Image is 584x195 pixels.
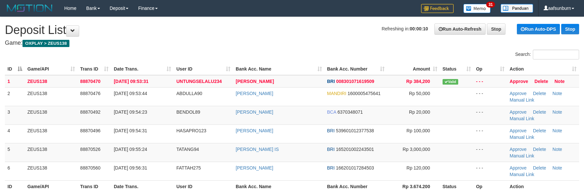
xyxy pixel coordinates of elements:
td: 1 [5,75,25,88]
h1: Deposit List [5,24,579,37]
span: Rp 50,000 [409,91,430,96]
a: Delete [533,91,546,96]
span: BRI [327,165,335,171]
a: Note [552,128,562,133]
span: Rp 120,000 [406,165,430,171]
span: 88870560 [80,165,100,171]
span: Copy 008301071619509 to clipboard [336,79,374,84]
td: ZEUS138 [25,106,78,124]
td: 4 [5,124,25,143]
a: Manual Link [510,116,534,121]
td: 3 [5,106,25,124]
td: - - - [474,124,507,143]
span: [DATE] 09:53:44 [114,91,147,96]
span: 88870496 [80,128,100,133]
span: Copy 539601012377538 to clipboard [336,128,374,133]
span: ABDULLA90 [176,91,202,96]
span: Rp 3,000,000 [403,147,430,152]
th: Op: activate to sort column ascending [474,63,507,75]
td: ZEUS138 [25,162,78,180]
th: Trans ID: activate to sort column ascending [78,63,111,75]
td: - - - [474,87,507,106]
a: Run Auto-DPS [517,24,560,34]
img: Feedback.jpg [421,4,454,13]
th: Status [440,180,474,192]
span: Copy 165201002243501 to clipboard [336,147,374,152]
th: User ID: activate to sort column ascending [174,63,233,75]
label: Search: [515,50,579,59]
td: - - - [474,143,507,162]
span: 88870492 [80,109,100,115]
span: FATTAH275 [176,165,201,171]
th: Bank Acc. Number: activate to sort column ascending [325,63,387,75]
a: Note [552,147,562,152]
td: ZEUS138 [25,143,78,162]
span: Rp 100,000 [406,128,430,133]
th: Date Trans.: activate to sort column ascending [111,63,174,75]
th: Action [507,180,579,192]
span: TATANG94 [176,147,199,152]
span: 31 [486,2,495,8]
span: [DATE] 09:55:24 [114,147,147,152]
th: Op [474,180,507,192]
img: panduan.png [501,4,533,13]
td: ZEUS138 [25,75,78,88]
span: Copy 6370348071 to clipboard [337,109,363,115]
a: Approve [510,147,527,152]
th: Rp 3.674.200 [387,180,440,192]
h4: Game: [5,40,579,46]
a: Manual Link [510,172,534,177]
img: MOTION_logo.png [5,3,54,13]
span: Rp 384,200 [406,79,430,84]
span: 88870526 [80,147,100,152]
span: BRI [327,128,335,133]
span: 88870476 [80,91,100,96]
span: OXPLAY > ZEUS138 [22,40,69,47]
td: 5 [5,143,25,162]
img: Button%20Memo.svg [463,4,491,13]
span: Refreshing in: [382,26,428,31]
a: Approve [510,128,527,133]
span: [DATE] 09:56:31 [114,165,147,171]
a: Delete [533,165,546,171]
input: Search: [533,50,579,59]
a: Note [555,79,565,84]
th: Bank Acc. Name [233,180,324,192]
a: [PERSON_NAME] [236,79,274,84]
span: BRI [327,79,335,84]
a: Note [552,109,562,115]
span: [DATE] 09:53:31 [114,79,148,84]
th: Trans ID [78,180,111,192]
a: Approve [510,165,527,171]
a: [PERSON_NAME] [236,128,273,133]
a: Delete [534,79,548,84]
th: Amount: activate to sort column ascending [387,63,440,75]
th: User ID [174,180,233,192]
th: Bank Acc. Name: activate to sort column ascending [233,63,324,75]
th: Action: activate to sort column ascending [507,63,579,75]
a: Manual Link [510,153,534,158]
th: Game/API [25,180,78,192]
a: Delete [533,109,546,115]
span: UNTUNGSELALU234 [176,79,222,84]
a: [PERSON_NAME] [236,91,273,96]
span: Valid transaction [443,79,458,85]
a: Approve [510,91,527,96]
th: Date Trans. [111,180,174,192]
a: Manual Link [510,135,534,140]
a: Delete [533,128,546,133]
a: Approve [510,79,528,84]
span: Rp 20,000 [409,109,430,115]
td: - - - [474,106,507,124]
td: ZEUS138 [25,124,78,143]
td: - - - [474,75,507,88]
td: - - - [474,162,507,180]
th: Game/API: activate to sort column ascending [25,63,78,75]
span: MANDIRI [327,91,346,96]
th: Status: activate to sort column ascending [440,63,474,75]
td: 6 [5,162,25,180]
a: Delete [533,147,546,152]
span: Copy 1600005475641 to clipboard [348,91,381,96]
a: Manual Link [510,97,534,103]
td: ZEUS138 [25,87,78,106]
